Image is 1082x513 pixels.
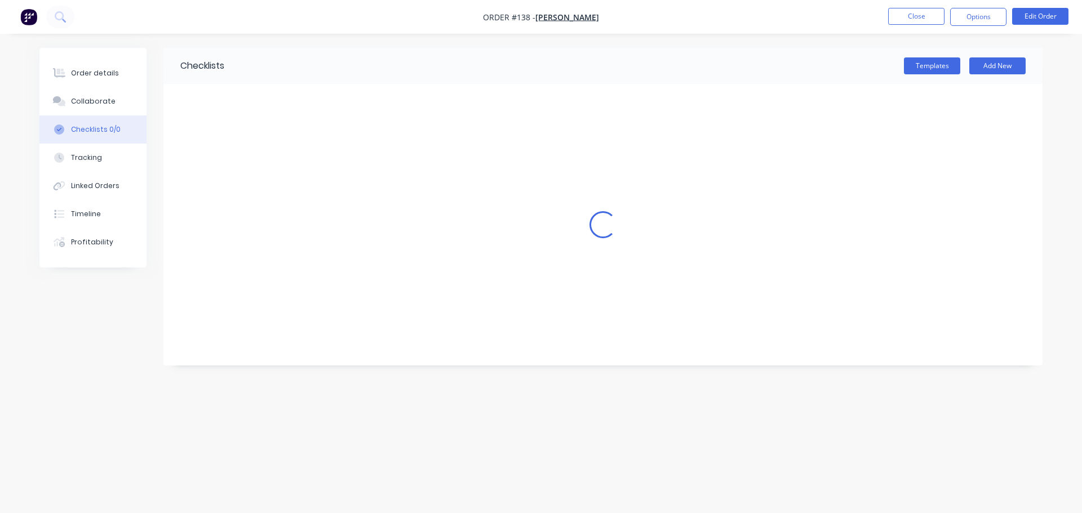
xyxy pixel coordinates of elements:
button: Linked Orders [39,172,147,200]
button: Close [888,8,944,25]
div: Timeline [71,209,101,219]
div: Profitability [71,237,113,247]
button: Templates [904,57,960,74]
button: Tracking [39,144,147,172]
div: Checklists [163,48,224,84]
div: Collaborate [71,96,116,106]
button: Profitability [39,228,147,256]
button: Timeline [39,200,147,228]
button: Collaborate [39,87,147,115]
div: Checklists 0/0 [71,124,121,135]
a: [PERSON_NAME] [535,12,599,23]
div: Linked Orders [71,181,119,191]
button: Checklists 0/0 [39,115,147,144]
button: Edit Order [1012,8,1068,25]
span: Order #138 - [483,12,535,23]
button: Add New [969,57,1026,74]
button: Options [950,8,1006,26]
div: Order details [71,68,119,78]
button: Order details [39,59,147,87]
div: Tracking [71,153,102,163]
img: Factory [20,8,37,25]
